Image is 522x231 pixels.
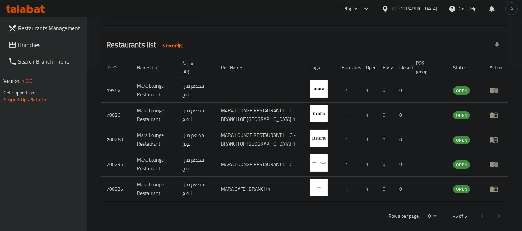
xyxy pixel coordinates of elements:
img: Mara Lounge Restaurant [310,130,328,147]
td: 0 [377,78,394,103]
div: Plugins [343,5,359,13]
td: Mara Lounge Restaurant [131,152,177,177]
p: 1-5 of 5 [450,212,467,221]
td: 0 [377,152,394,177]
td: MARA CAFE . BRANCH 1 [215,177,305,201]
span: OPEN [453,161,470,169]
td: 1 [360,152,377,177]
td: 1 [336,103,360,127]
span: 1.0.0 [22,76,32,85]
span: OPEN [453,136,470,144]
span: OPEN [453,112,470,119]
td: مطعم مارا لونج [177,127,215,152]
span: Name (Ar) [182,59,207,76]
th: Logo [305,57,336,78]
td: Mara Lounge Restaurant [131,177,177,201]
span: Get support on: [3,88,35,97]
span: Name (En) [137,64,168,72]
td: مطعم مارا لاونج [177,103,215,127]
td: Mara Lounge Restaurant [131,78,177,103]
h2: Restaurants list [106,40,187,51]
td: 1 [336,152,360,177]
span: Branches [18,41,82,49]
span: Search Branch Phone [18,57,82,66]
td: 0 [394,103,410,127]
td: 0 [377,103,394,127]
div: Menu [490,185,503,193]
span: Version: [3,76,21,85]
span: Ref. Name [221,64,251,72]
td: مطعم مارا لونج [177,78,215,103]
span: ID [106,64,120,72]
div: Rows per page: [423,211,439,222]
a: Restaurants Management [3,20,87,36]
img: Mara Lounge Restaurant [310,105,328,122]
a: Search Branch Phone [3,53,87,70]
td: Mara Lounge Restaurant [131,103,177,127]
td: 0 [394,177,410,201]
th: Action [484,57,508,78]
th: Branches [336,57,360,78]
td: 0 [394,78,410,103]
td: Mara Lounge Restaurant [131,127,177,152]
a: Branches [3,36,87,53]
div: [GEOGRAPHIC_DATA] [392,5,437,13]
td: 1 [336,177,360,201]
div: Export file [489,37,505,54]
span: A [510,5,513,13]
td: 700268 [101,127,131,152]
td: 1 [360,103,377,127]
span: Status [453,64,476,72]
img: Mara Lounge Restaurant [310,179,328,196]
th: Open [360,57,377,78]
td: 0 [394,127,410,152]
td: 0 [377,177,394,201]
div: OPEN [453,111,470,119]
div: Menu [490,160,503,168]
div: Menu [490,111,503,119]
a: Support.OpsPlatform [3,95,48,104]
div: Total records count [158,40,188,51]
th: Closed [394,57,410,78]
td: 1 [360,177,377,201]
span: OPEN [453,87,470,95]
span: 5 record(s) [158,42,188,49]
td: 700295 [101,152,131,177]
div: Menu [490,86,503,94]
span: Restaurants Management [18,24,82,32]
div: OPEN [453,185,470,193]
td: MARA LOUNGE RESTAURANT L L C - BRANCH OF [GEOGRAPHIC_DATA] 1 [215,103,305,127]
td: 1 [360,78,377,103]
td: مطعم مارا لونج [177,152,215,177]
p: Rows per page: [388,212,420,221]
td: 0 [394,152,410,177]
td: 19946 [101,78,131,103]
img: Mara Lounge Restaurant [310,154,328,172]
td: 1 [336,78,360,103]
td: MARA LOUNGE RESTAURANT L.L.C [215,152,305,177]
th: Busy [377,57,394,78]
span: POS group [416,59,439,76]
td: MARA LOUNGE RESTAURANT L L C - BRANCH OF [GEOGRAPHIC_DATA] 1 [215,127,305,152]
table: enhanced table [101,57,508,201]
td: مطعم مارا لاونج [177,177,215,201]
span: OPEN [453,185,470,193]
td: 700261 [101,103,131,127]
td: 700325 [101,177,131,201]
div: Menu [490,135,503,144]
img: Mara Lounge Restaurant [310,80,328,98]
td: 1 [336,127,360,152]
td: 0 [377,127,394,152]
td: 1 [360,127,377,152]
